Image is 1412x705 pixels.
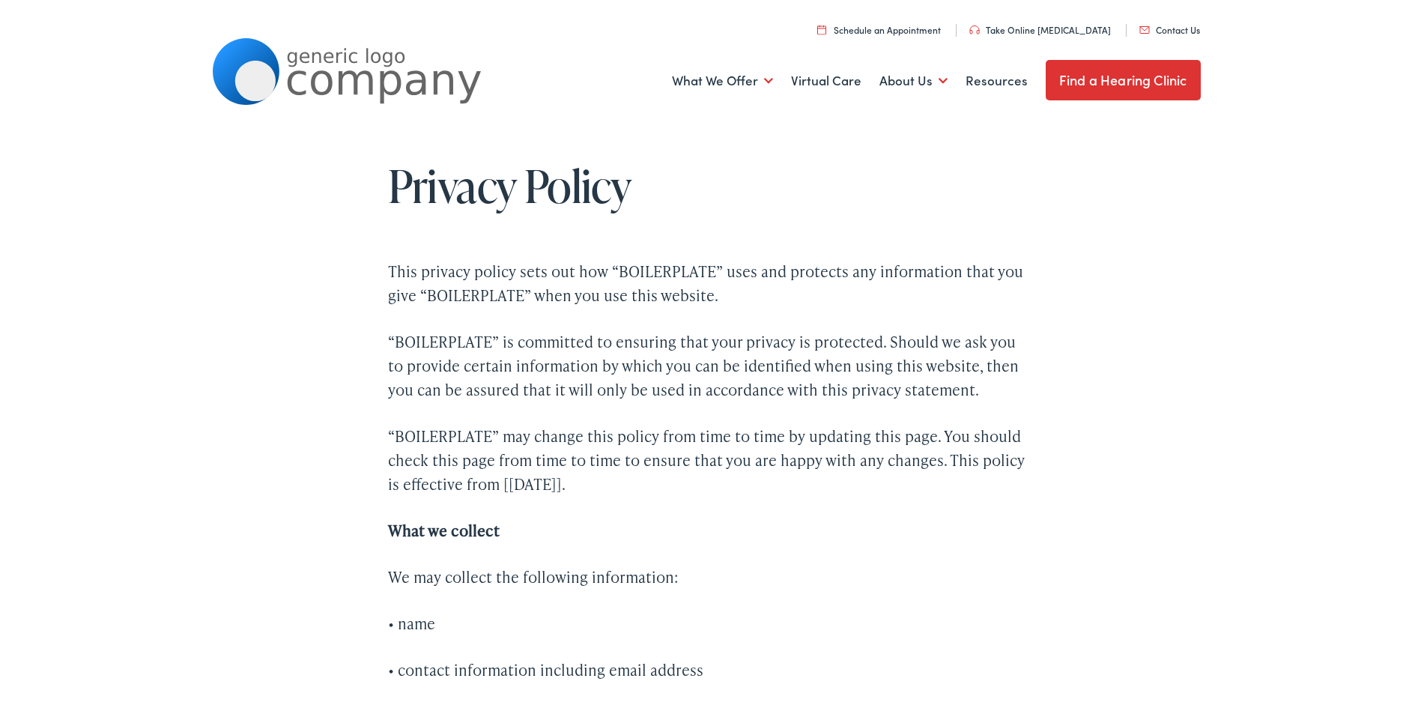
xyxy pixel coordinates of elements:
img: utility icon [969,25,980,34]
p: • name [388,611,1025,635]
a: Resources [966,53,1028,109]
a: Schedule an Appointment [817,23,941,36]
a: About Us [879,53,948,109]
a: What We Offer [672,53,773,109]
a: Find a Hearing Clinic [1046,60,1201,100]
h1: Privacy Policy [388,161,1025,211]
p: We may collect the following information: [388,565,1025,589]
a: Virtual Care [791,53,861,109]
p: “BOILERPLATE” may change this policy from time to time by updating this page. You should check th... [388,424,1025,496]
a: Take Online [MEDICAL_DATA] [969,23,1111,36]
strong: What we collect [388,520,500,541]
a: Contact Us [1139,23,1200,36]
p: This privacy policy sets out how “BOILERPLATE” uses and protects any information that you give “B... [388,259,1025,307]
p: • contact information including email address [388,658,1025,682]
p: “BOILERPLATE” is committed to ensuring that your privacy is protected. Should we ask you to provi... [388,330,1025,402]
img: utility icon [1139,26,1150,34]
img: utility icon [817,25,826,34]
